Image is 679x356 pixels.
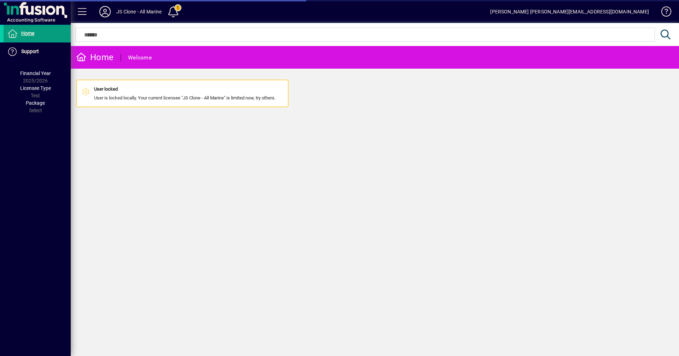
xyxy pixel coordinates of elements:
[94,86,275,101] div: User is locked locally. Your current licensee "JS Clone - All Marine" is limited now, try others.
[94,86,275,93] div: User locked
[20,70,51,76] span: Financial Year
[4,43,71,61] a: Support
[94,5,116,18] button: Profile
[76,52,114,63] div: Home
[490,6,649,17] div: [PERSON_NAME] [PERSON_NAME][EMAIL_ADDRESS][DOMAIN_NAME]
[21,30,34,36] span: Home
[21,48,39,54] span: Support
[20,85,51,91] span: Licensee Type
[26,100,45,106] span: Package
[128,52,152,63] div: Welcome
[116,6,162,17] div: JS Clone - All Marine
[656,1,670,24] a: Knowledge Base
